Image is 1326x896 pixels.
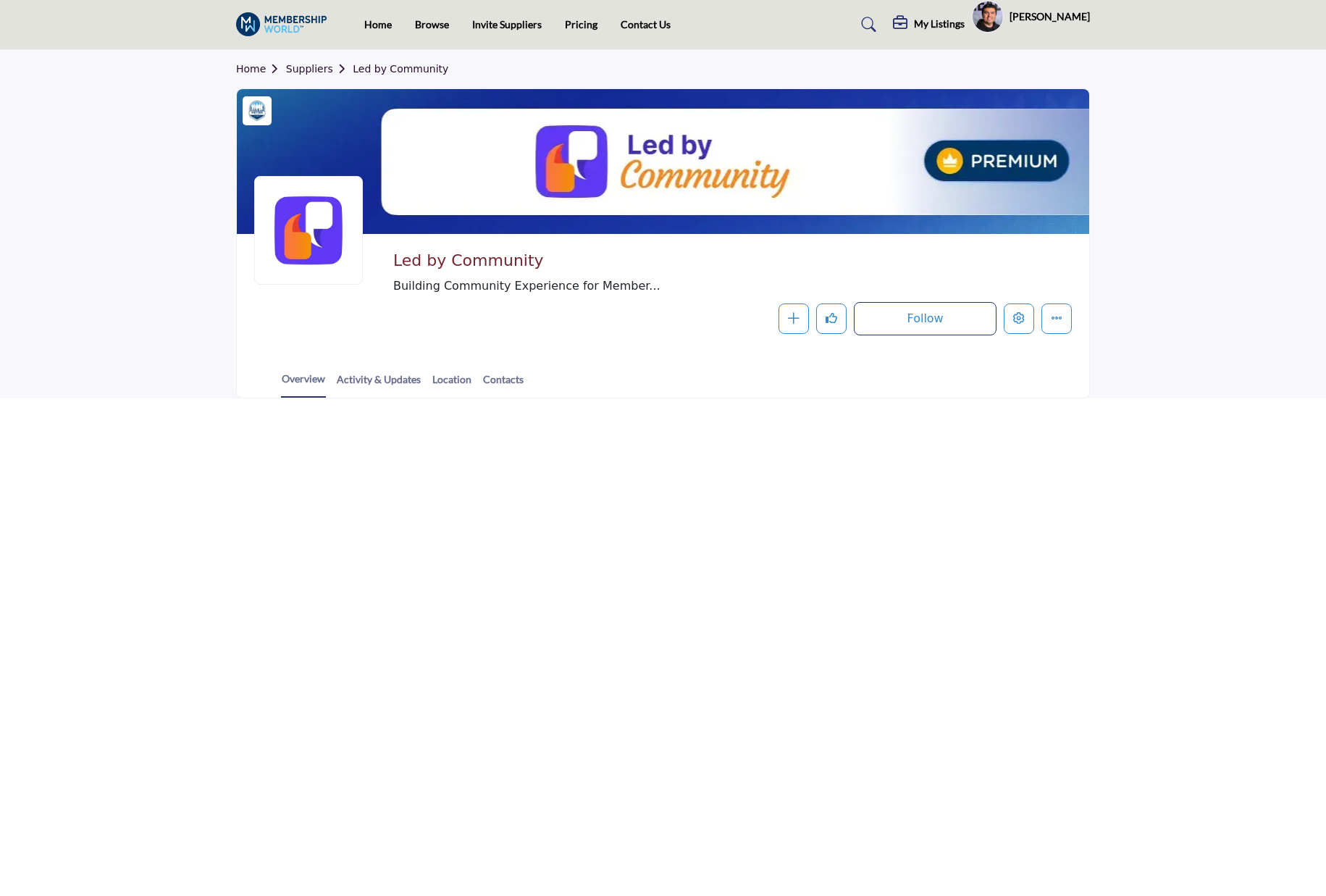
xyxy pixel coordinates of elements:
a: Invite Suppliers [472,18,542,30]
span: Building Community Experience for Membership Organisations [393,277,857,295]
button: Show hide supplier dropdown [972,1,1004,33]
img: site Logo [236,12,334,36]
a: Home [364,18,392,30]
button: Follow [854,302,996,335]
a: Led by Community [353,63,448,75]
button: Edit company [1004,303,1034,334]
img: Vetted Partners [246,100,268,122]
div: My Listings [893,16,965,33]
h5: My Listings [914,17,965,30]
button: Like [816,303,847,334]
a: Search [847,13,886,36]
a: Pricing [565,18,597,30]
a: Browse [415,18,449,30]
button: More details [1041,303,1072,334]
a: Contacts [482,372,524,397]
a: Contact Us [621,18,671,30]
a: Activity & Updates [336,372,421,397]
h5: [PERSON_NAME] [1010,9,1090,24]
h2: Led by Community [393,251,792,270]
a: Overview [281,371,326,398]
a: Home [236,63,286,75]
a: Location [432,372,472,397]
a: Suppliers [286,63,353,75]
